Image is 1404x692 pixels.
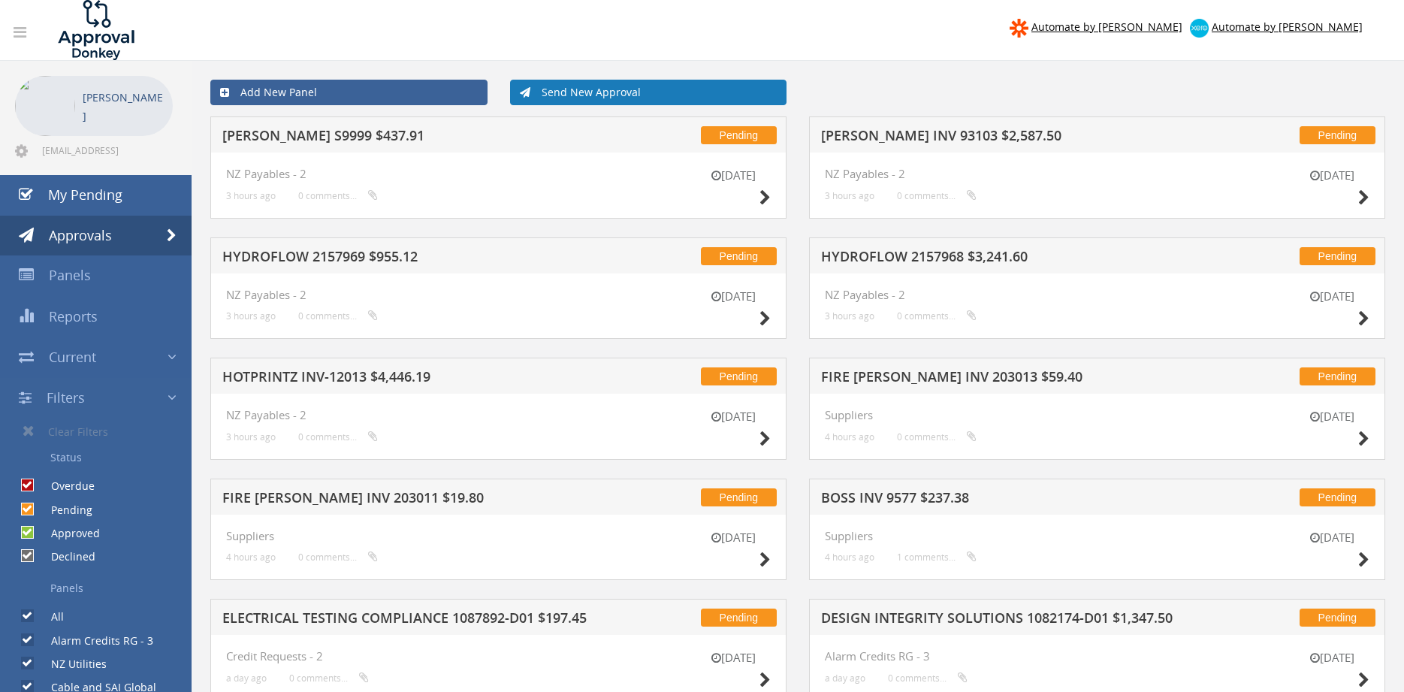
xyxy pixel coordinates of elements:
h4: NZ Payables - 2 [825,168,1369,180]
h4: NZ Payables - 2 [226,168,771,180]
h5: DESIGN INTEGRITY SOLUTIONS 1082174-D01 $1,347.50 [821,611,1208,630]
label: Overdue [36,479,95,494]
small: 0 comments... [289,672,369,684]
small: [DATE] [696,650,771,666]
h4: Credit Requests - 2 [226,650,771,663]
a: Send New Approval [510,80,787,105]
span: [EMAIL_ADDRESS][DOMAIN_NAME] [42,144,170,156]
small: 0 comments... [897,431,977,443]
span: Reports [49,307,98,325]
span: Current [49,348,96,366]
h5: HOTPRINTZ INV-12013 $4,446.19 [222,370,609,388]
small: 3 hours ago [226,190,276,201]
span: Pending [701,247,777,265]
span: Pending [1300,367,1375,385]
h4: NZ Payables - 2 [226,409,771,422]
small: 0 comments... [298,431,378,443]
small: 3 hours ago [825,190,874,201]
small: [DATE] [696,168,771,183]
small: [DATE] [1294,650,1369,666]
label: NZ Utilities [36,657,107,672]
span: Pending [701,126,777,144]
small: [DATE] [696,289,771,304]
h4: Alarm Credits RG - 3 [825,650,1369,663]
small: [DATE] [696,409,771,425]
small: 3 hours ago [226,310,276,322]
small: 3 hours ago [825,310,874,322]
small: 0 comments... [298,310,378,322]
h4: Suppliers [825,409,1369,422]
small: 0 comments... [888,672,968,684]
small: [DATE] [1294,409,1369,425]
span: Filters [47,388,85,406]
h5: HYDROFLOW 2157969 $955.12 [222,249,609,268]
h5: [PERSON_NAME] INV 93103 $2,587.50 [821,128,1208,147]
span: Pending [701,367,777,385]
small: [DATE] [1294,168,1369,183]
small: 4 hours ago [825,431,874,443]
h5: FIRE [PERSON_NAME] INV 203011 $19.80 [222,491,609,509]
span: Pending [701,609,777,627]
h5: [PERSON_NAME] S9999 $437.91 [222,128,609,147]
label: Pending [36,503,92,518]
label: Approved [36,526,100,541]
small: [DATE] [1294,530,1369,545]
h4: NZ Payables - 2 [226,289,771,301]
span: Pending [1300,488,1375,506]
small: 0 comments... [897,190,977,201]
h4: Suppliers [226,530,771,542]
a: Clear Filters [11,418,192,445]
span: My Pending [48,186,122,204]
a: Panels [11,576,192,601]
span: Pending [701,488,777,506]
h5: BOSS INV 9577 $237.38 [821,491,1208,509]
small: 1 comments... [897,551,977,563]
a: Add New Panel [210,80,488,105]
h5: FIRE [PERSON_NAME] INV 203013 $59.40 [821,370,1208,388]
small: 0 comments... [897,310,977,322]
img: zapier-logomark.png [1010,19,1028,38]
span: Pending [1300,247,1375,265]
small: 3 hours ago [226,431,276,443]
small: [DATE] [696,530,771,545]
span: Automate by [PERSON_NAME] [1031,20,1182,34]
span: Pending [1300,609,1375,627]
small: [DATE] [1294,289,1369,304]
small: a day ago [825,672,865,684]
p: [PERSON_NAME] [83,88,165,125]
label: Alarm Credits RG - 3 [36,633,153,648]
h4: NZ Payables - 2 [825,289,1369,301]
span: Pending [1300,126,1375,144]
small: 0 comments... [298,551,378,563]
h5: HYDROFLOW 2157968 $3,241.60 [821,249,1208,268]
span: Panels [49,266,91,284]
span: Approvals [49,226,112,244]
small: 0 comments... [298,190,378,201]
span: Automate by [PERSON_NAME] [1212,20,1363,34]
small: 4 hours ago [825,551,874,563]
label: Declined [36,549,95,564]
img: xero-logo.png [1190,19,1209,38]
a: Status [11,445,192,470]
label: All [36,609,64,624]
small: 4 hours ago [226,551,276,563]
h4: Suppliers [825,530,1369,542]
small: a day ago [226,672,267,684]
h5: ELECTRICAL TESTING COMPLIANCE 1087892-D01 $197.45 [222,611,609,630]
